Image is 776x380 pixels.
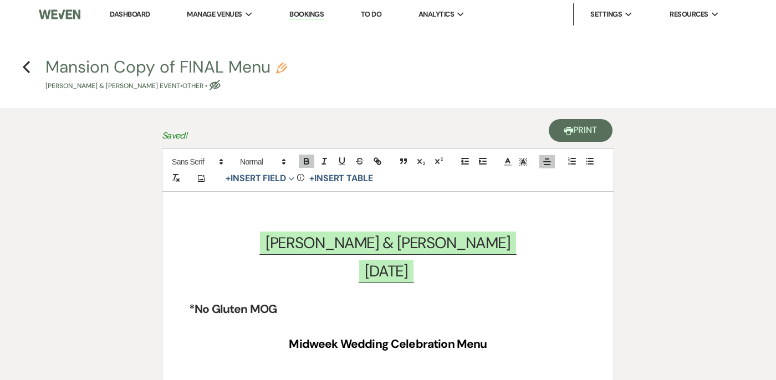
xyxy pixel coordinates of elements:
[549,119,612,142] button: Print
[45,81,287,91] p: [PERSON_NAME] & [PERSON_NAME] Event • Other •
[289,9,324,20] a: Bookings
[162,129,187,143] p: Saved!
[358,259,415,283] span: [DATE]
[590,9,622,20] span: Settings
[515,155,531,168] span: Text Background Color
[539,155,555,168] span: Alignment
[500,155,515,168] span: Text Color
[235,155,289,168] span: Header Formats
[45,59,287,91] button: Mansion Copy of FINAL Menu[PERSON_NAME] & [PERSON_NAME] Event•Other •
[222,172,298,185] button: Insert Field
[309,174,314,183] span: +
[189,301,277,317] strong: *No Gluten MOG
[670,9,708,20] span: Resources
[361,9,381,19] a: To Do
[289,336,487,352] strong: Midweek Wedding Celebration Menu
[39,3,80,26] img: Weven Logo
[110,9,150,19] a: Dashboard
[187,9,242,20] span: Manage Venues
[418,9,454,20] span: Analytics
[259,230,518,255] span: [PERSON_NAME] & [PERSON_NAME]
[305,172,377,185] button: +Insert Table
[226,174,231,183] span: +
